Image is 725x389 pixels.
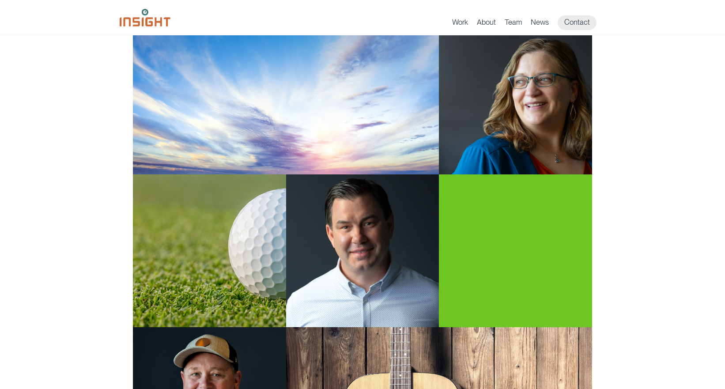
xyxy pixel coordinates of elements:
a: Jill Smith [133,21,592,174]
a: About [477,18,496,30]
a: Team [505,18,522,30]
img: Roger Nolan [286,174,439,328]
img: Insight Marketing Design [120,9,170,26]
nav: primary navigation menu [452,15,605,30]
img: Jill Smith [439,21,592,174]
a: Work [452,18,468,30]
a: Contact [558,15,597,30]
a: Roger Nolan [133,174,592,328]
a: News [531,18,549,30]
